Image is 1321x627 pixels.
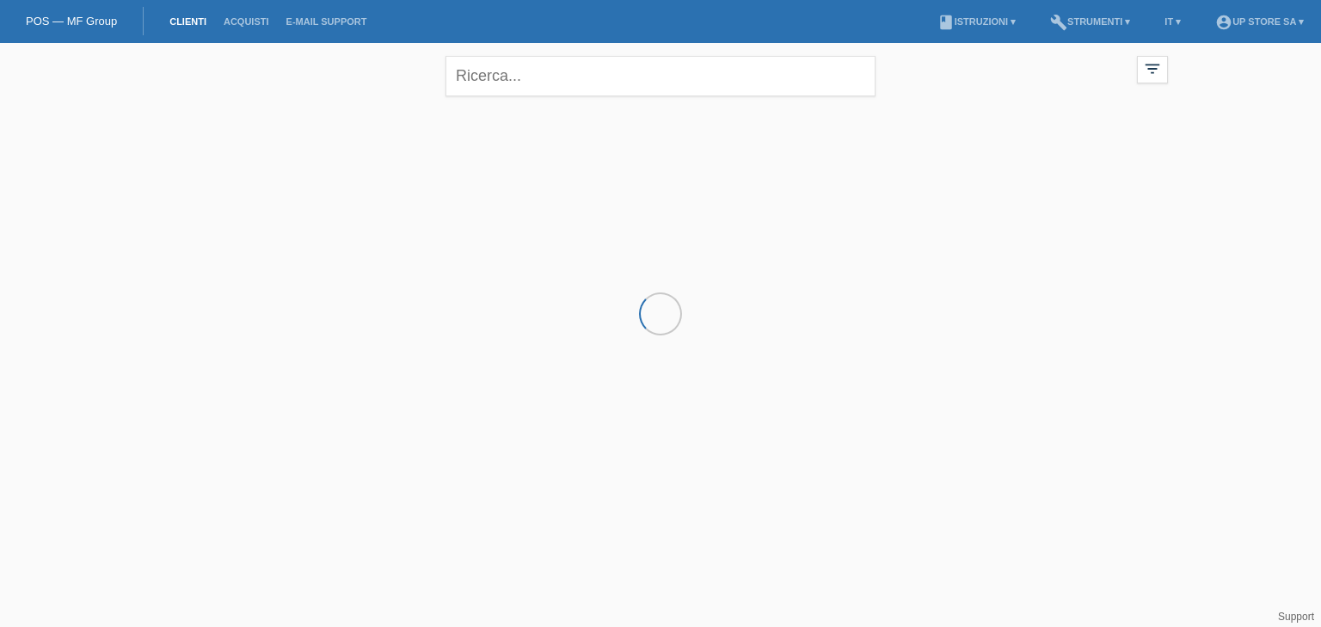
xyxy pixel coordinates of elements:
a: account_circleUp Store SA ▾ [1207,16,1312,27]
input: Ricerca... [445,56,876,96]
i: build [1050,14,1067,31]
a: POS — MF Group [26,15,117,28]
a: buildStrumenti ▾ [1041,16,1139,27]
a: Clienti [161,16,215,27]
a: IT ▾ [1156,16,1189,27]
a: E-mail Support [278,16,376,27]
a: Acquisti [215,16,278,27]
i: book [937,14,955,31]
a: Support [1278,611,1314,623]
i: filter_list [1143,59,1162,78]
i: account_circle [1215,14,1232,31]
a: bookIstruzioni ▾ [929,16,1024,27]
